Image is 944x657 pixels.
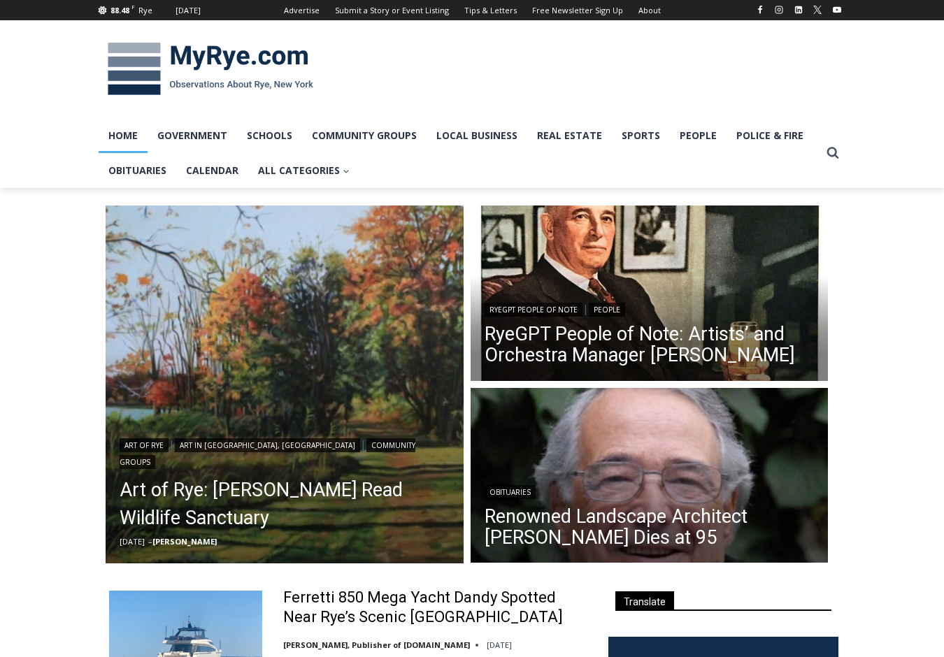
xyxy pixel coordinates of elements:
a: Local Business [427,118,527,153]
div: [DATE] [176,4,201,17]
a: Read More Renowned Landscape Architect Peter Rolland Dies at 95 [471,388,829,567]
a: YouTube [829,1,845,18]
img: (PHOTO: Lord Calvert Whiskey ad, featuring Arthur Judson, 1946. Public Domain.) [471,205,829,384]
button: View Search Form [820,140,845,166]
span: All Categories [258,163,350,178]
a: Obituaries [485,485,536,499]
a: Obituaries [99,153,176,188]
div: | | [120,435,450,469]
a: Home [99,118,148,153]
a: RyeGPT People of Note: Artists’ and Orchestra Manager [PERSON_NAME] [485,324,815,366]
img: Obituary - Peter George Rolland [471,388,829,567]
a: Art of Rye: [PERSON_NAME] Read Wildlife Sanctuary [120,476,450,532]
a: All Categories [248,153,359,188]
a: [PERSON_NAME], Publisher of [DOMAIN_NAME] [283,640,470,650]
time: [DATE] [487,640,512,650]
span: – [148,536,152,547]
a: RyeGPT People of Note [485,303,582,317]
a: Real Estate [527,118,612,153]
time: [DATE] [120,536,145,547]
a: Community Groups [302,118,427,153]
a: Read More RyeGPT People of Note: Artists’ and Orchestra Manager Arthur Judson [471,205,829,384]
a: Police & Fire [727,118,813,153]
div: Rye [138,4,152,17]
a: Ferretti 850 Mega Yacht Dandy Spotted Near Rye’s Scenic [GEOGRAPHIC_DATA] [283,588,590,628]
a: Art of Rye [120,438,169,452]
a: [PERSON_NAME] [152,536,217,547]
nav: Primary Navigation [99,118,820,189]
a: People [589,303,625,317]
a: Art in [GEOGRAPHIC_DATA], [GEOGRAPHIC_DATA] [175,438,360,452]
a: X [809,1,826,18]
a: Schools [237,118,302,153]
a: Facebook [752,1,768,18]
span: Translate [615,591,674,610]
img: MyRye.com [99,33,322,106]
a: Sports [612,118,670,153]
a: Government [148,118,237,153]
a: People [670,118,727,153]
a: Calendar [176,153,248,188]
a: Linkedin [790,1,807,18]
img: (PHOTO: Edith G. Read Wildlife Sanctuary (Acrylic 12x24). Trail along Playland Lake. By Elizabeth... [106,205,464,563]
span: 88.48 [110,5,129,15]
a: Instagram [771,1,787,18]
span: F [131,3,135,10]
a: Renowned Landscape Architect [PERSON_NAME] Dies at 95 [485,506,815,548]
div: | [485,300,815,317]
a: Read More Art of Rye: Edith G. Read Wildlife Sanctuary [106,205,464,563]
